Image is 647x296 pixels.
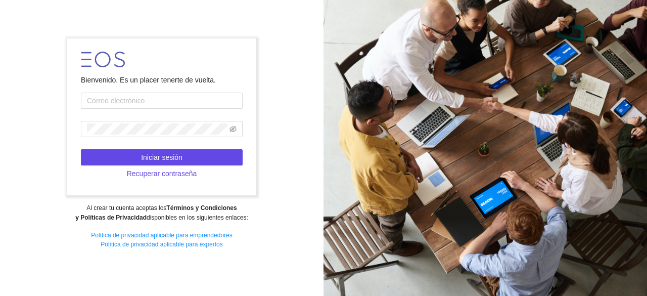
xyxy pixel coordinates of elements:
div: Al crear tu cuenta aceptas los disponibles en los siguientes enlaces: [7,203,316,223]
button: Recuperar contraseña [81,165,243,182]
a: Política de privacidad aplicable para expertos [101,241,222,248]
button: Iniciar sesión [81,149,243,165]
div: Bienvenido. Es un placer tenerte de vuelta. [81,74,243,86]
a: Recuperar contraseña [81,170,243,178]
span: Iniciar sesión [141,152,182,163]
input: Correo electrónico [81,93,243,109]
strong: Términos y Condiciones y Políticas de Privacidad [75,204,237,221]
img: LOGO [81,52,125,67]
span: Recuperar contraseña [127,168,197,179]
a: Política de privacidad aplicable para emprendedores [91,232,233,239]
span: eye-invisible [229,125,237,133]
